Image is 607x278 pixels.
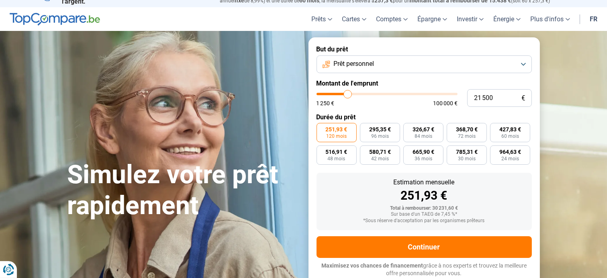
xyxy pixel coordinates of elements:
[413,7,452,31] a: Épargne
[456,127,478,132] span: 368,70 €
[328,156,345,161] span: 48 mois
[323,206,525,211] div: Total à rembourser: 30 231,60 €
[317,236,532,258] button: Continuer
[488,7,525,31] a: Énergie
[413,127,434,132] span: 326,67 €
[501,134,519,139] span: 60 mois
[452,7,488,31] a: Investir
[415,156,432,161] span: 36 mois
[337,7,371,31] a: Cartes
[10,13,100,26] img: TopCompare
[323,212,525,217] div: Sur base d'un TAEG de 7,45 %*
[501,156,519,161] span: 24 mois
[499,127,521,132] span: 427,83 €
[321,262,423,269] span: Maximisez vos chances de financement
[413,149,434,155] span: 665,90 €
[317,113,532,121] label: Durée du prêt
[317,45,532,53] label: But du prêt
[369,149,391,155] span: 580,71 €
[323,218,525,224] div: *Sous réserve d'acceptation par les organismes prêteurs
[307,7,337,31] a: Prêts
[333,59,374,68] span: Prêt personnel
[371,156,389,161] span: 42 mois
[415,134,432,139] span: 84 mois
[369,127,391,132] span: 295,35 €
[326,134,347,139] span: 120 mois
[317,80,532,87] label: Montant de l'emprunt
[525,7,575,31] a: Plus d'infos
[371,7,413,31] a: Comptes
[317,55,532,73] button: Prêt personnel
[522,95,525,102] span: €
[326,149,347,155] span: 516,91 €
[456,149,478,155] span: 785,31 €
[326,127,347,132] span: 251,93 €
[433,100,458,106] span: 100 000 €
[499,149,521,155] span: 964,63 €
[317,100,335,106] span: 1 250 €
[317,262,532,278] p: grâce à nos experts et trouvez la meilleure offre personnalisée pour vous.
[323,179,525,186] div: Estimation mensuelle
[371,134,389,139] span: 96 mois
[67,159,299,221] h1: Simulez votre prêt rapidement
[458,134,476,139] span: 72 mois
[458,156,476,161] span: 30 mois
[323,190,525,202] div: 251,93 €
[585,7,602,31] a: fr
